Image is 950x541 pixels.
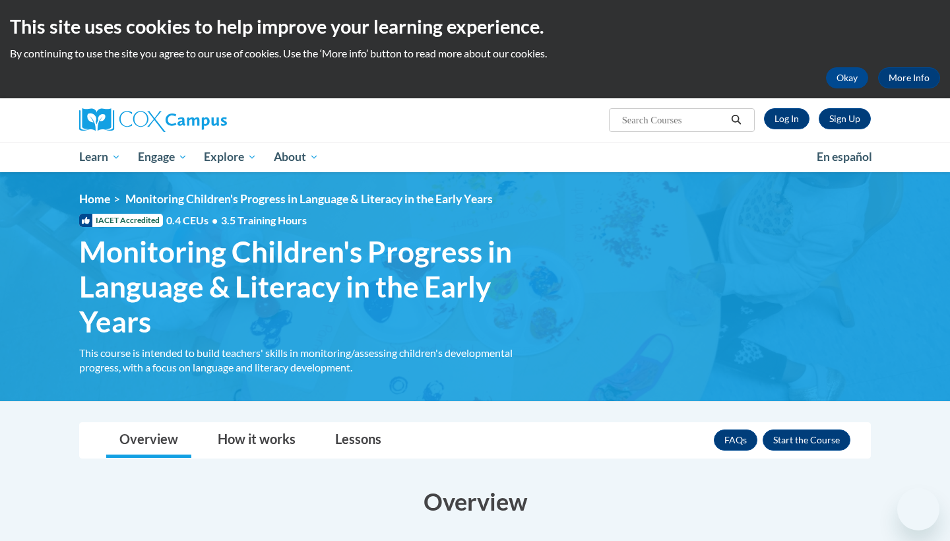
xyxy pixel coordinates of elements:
[322,423,395,458] a: Lessons
[819,108,871,129] a: Register
[878,67,940,88] a: More Info
[212,214,218,226] span: •
[763,430,850,451] button: Enroll
[79,108,227,132] img: Cox Campus
[79,108,330,132] a: Cox Campus
[79,149,121,165] span: Learn
[726,112,746,128] button: Search
[129,142,196,172] a: Engage
[10,46,940,61] p: By continuing to use the site you agree to our use of cookies. Use the ‘More info’ button to read...
[125,192,493,206] span: Monitoring Children's Progress in Language & Literacy in the Early Years
[79,234,534,338] span: Monitoring Children's Progress in Language & Literacy in the Early Years
[265,142,327,172] a: About
[79,346,534,375] div: This course is intended to build teachers' skills in monitoring/assessing children's developmenta...
[826,67,868,88] button: Okay
[808,143,881,171] a: En español
[106,423,191,458] a: Overview
[71,142,129,172] a: Learn
[59,142,891,172] div: Main menu
[138,149,187,165] span: Engage
[195,142,265,172] a: Explore
[714,430,757,451] a: FAQs
[79,192,110,206] a: Home
[79,214,163,227] span: IACET Accredited
[764,108,809,129] a: Log In
[817,150,872,164] span: En español
[166,213,307,228] span: 0.4 CEUs
[205,423,309,458] a: How it works
[204,149,257,165] span: Explore
[274,149,319,165] span: About
[10,13,940,40] h2: This site uses cookies to help improve your learning experience.
[79,485,871,518] h3: Overview
[221,214,307,226] span: 3.5 Training Hours
[897,488,939,530] iframe: Button to launch messaging window
[621,112,726,128] input: Search Courses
